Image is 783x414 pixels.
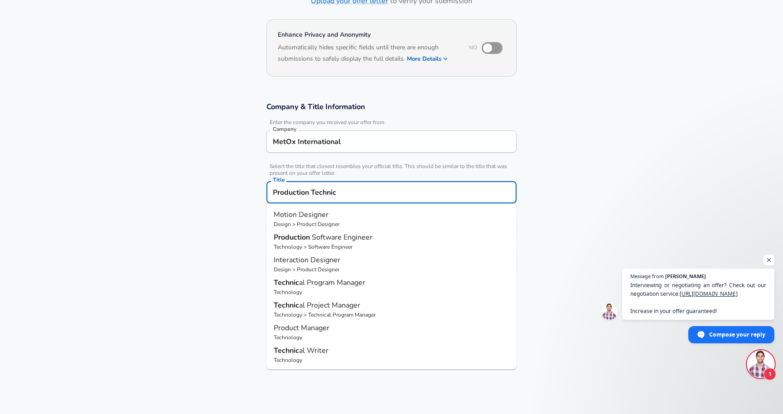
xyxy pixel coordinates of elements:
[274,311,509,319] p: Technology > Technical Program Manager
[747,351,774,378] div: Open chat
[274,300,299,310] strong: Technic
[273,126,296,132] label: Company
[274,220,509,228] p: Design > Product Designer
[312,232,372,242] span: Software Engineer
[278,30,457,39] h4: Enhance Privacy and Anonymity
[665,274,706,279] span: [PERSON_NAME]
[274,323,329,333] span: Product Manager
[709,327,765,342] span: Compose your reply
[274,288,509,296] p: Technology
[274,333,509,342] p: Technology
[407,53,449,65] button: More Details
[630,274,664,279] span: Message from
[273,177,285,183] label: Title
[274,232,312,242] strong: Production
[266,119,517,126] span: Enter the company you received your offer from
[274,265,509,274] p: Design > Product Designer
[266,163,517,177] span: Select the title that closest resembles your official title. This should be similar to the title ...
[469,44,477,51] span: No
[274,356,509,364] p: Technology
[299,346,329,356] span: al Writer
[278,43,457,65] h6: Automatically hides specific fields until there are enough submissions to safely display the full...
[764,368,776,380] span: 1
[274,210,329,220] span: Motion Designer
[271,185,512,199] input: Software Engineer
[274,255,340,265] span: Interaction Designer
[299,278,365,288] span: al Program Manager
[274,368,331,378] span: Product Designer
[266,101,517,112] h3: Company & Title Information
[630,281,766,315] span: Interviewing or negotiating an offer? Check out our negotiation service: Increase in your offer g...
[274,243,509,251] p: Technology > Software Engineer
[271,135,512,149] input: Google
[274,346,299,356] strong: Technic
[274,278,299,288] strong: Technic
[299,300,360,310] span: al Project Manager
